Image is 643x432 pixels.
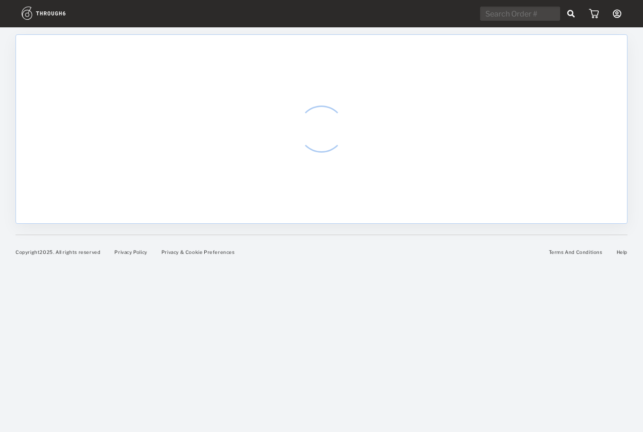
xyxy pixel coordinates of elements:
[16,249,100,255] span: Copyright 2025 . All rights reserved
[589,9,599,18] img: icon_cart.dab5cea1.svg
[549,249,603,255] a: Terms And Conditions
[480,7,560,21] input: Search Order #
[617,249,627,255] a: Help
[22,7,87,20] img: logo.1c10ca64.svg
[161,249,235,255] a: Privacy & Cookie Preferences
[114,249,147,255] a: Privacy Policy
